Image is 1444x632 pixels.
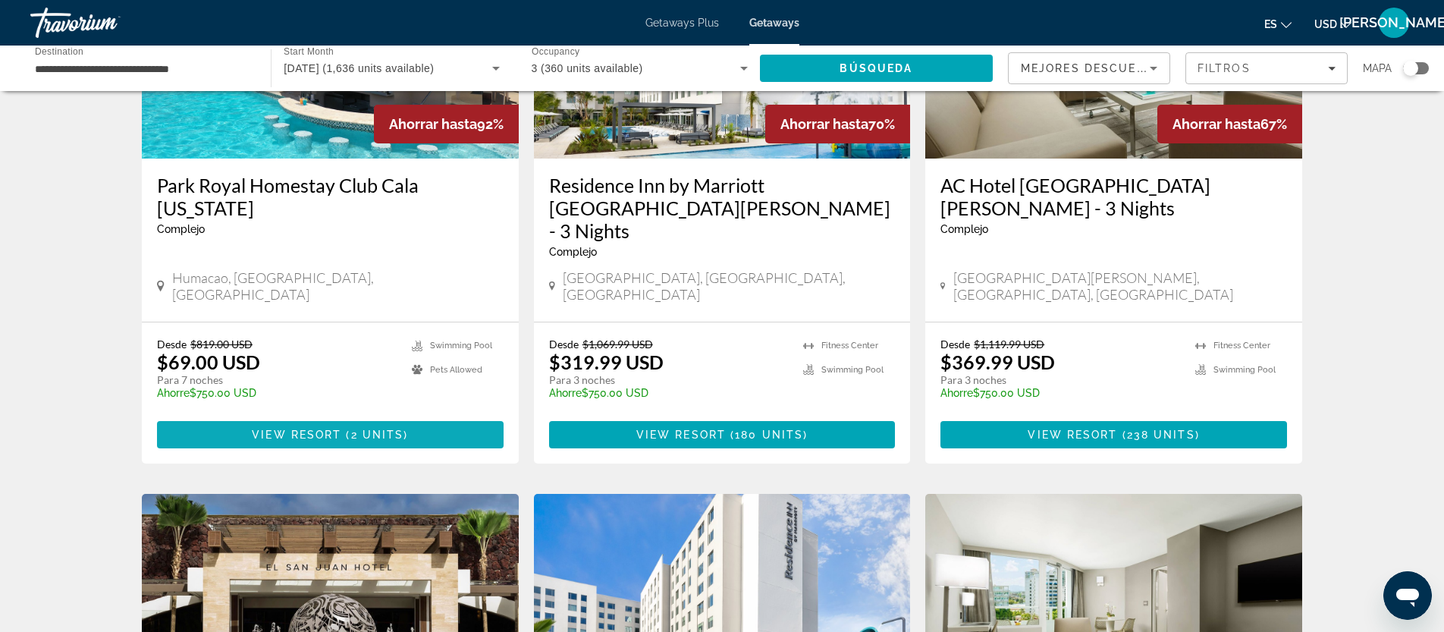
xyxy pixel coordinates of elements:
[940,174,1287,219] a: AC Hotel [GEOGRAPHIC_DATA][PERSON_NAME] - 3 Nights
[780,116,868,132] span: Ahorrar hasta
[1363,58,1392,79] span: Mapa
[749,17,799,29] a: Getaways
[940,351,1055,373] p: $369.99 USD
[157,338,187,351] span: Desde
[549,421,896,448] button: View Resort(180 units)
[940,338,970,351] span: Desde
[1185,52,1348,84] button: Filters
[1172,116,1260,132] span: Ahorrar hasta
[1264,18,1277,30] span: es
[1314,18,1337,30] span: USD
[821,341,878,351] span: Fitness Center
[1198,62,1251,74] span: Filtros
[157,421,504,448] button: View Resort(2 units)
[636,429,726,441] span: View Resort
[821,365,884,375] span: Swimming Pool
[549,246,597,258] span: Complejo
[284,47,334,57] span: Start Month
[940,223,988,235] span: Complejo
[940,387,973,399] span: Ahorre
[840,62,912,74] span: Búsqueda
[765,105,910,143] div: 70%
[1127,429,1195,441] span: 238 units
[760,55,993,82] button: Search
[735,429,803,441] span: 180 units
[549,351,664,373] p: $319.99 USD
[1383,571,1432,620] iframe: Button to launch messaging window
[532,47,579,57] span: Occupancy
[1028,429,1117,441] span: View Resort
[341,429,408,441] span: ( )
[645,17,719,29] a: Getaways Plus
[532,62,643,74] span: 3 (360 units available)
[389,116,477,132] span: Ahorrar hasta
[351,429,404,441] span: 2 units
[374,105,519,143] div: 92%
[1213,341,1270,351] span: Fitness Center
[563,269,896,303] span: [GEOGRAPHIC_DATA], [GEOGRAPHIC_DATA], [GEOGRAPHIC_DATA]
[157,174,504,219] a: Park Royal Homestay Club Cala [US_STATE]
[252,429,341,441] span: View Resort
[157,387,397,399] p: $750.00 USD
[940,421,1287,448] button: View Resort(238 units)
[940,387,1180,399] p: $750.00 USD
[172,269,504,303] span: Humacao, [GEOGRAPHIC_DATA], [GEOGRAPHIC_DATA]
[157,351,260,373] p: $69.00 USD
[974,338,1044,351] span: $1,119.99 USD
[726,429,808,441] span: ( )
[1264,13,1292,35] button: Change language
[30,3,182,42] a: Travorium
[35,46,83,56] span: Destination
[1157,105,1302,143] div: 67%
[1374,7,1414,39] button: User Menu
[549,387,582,399] span: Ahorre
[430,341,492,351] span: Swimming Pool
[549,387,789,399] p: $750.00 USD
[157,373,397,387] p: Para 7 noches
[953,269,1287,303] span: [GEOGRAPHIC_DATA][PERSON_NAME], [GEOGRAPHIC_DATA], [GEOGRAPHIC_DATA]
[157,223,205,235] span: Complejo
[1021,62,1172,74] span: Mejores descuentos
[1314,13,1351,35] button: Change currency
[284,62,434,74] span: [DATE] (1,636 units available)
[190,338,253,351] span: $819.00 USD
[940,373,1180,387] p: Para 3 noches
[549,373,789,387] p: Para 3 noches
[549,338,579,351] span: Desde
[157,387,190,399] span: Ahorre
[430,365,482,375] span: Pets Allowed
[1021,59,1157,77] mat-select: Sort by
[1118,429,1200,441] span: ( )
[549,174,896,242] a: Residence Inn by Marriott [GEOGRAPHIC_DATA][PERSON_NAME] - 3 Nights
[582,338,653,351] span: $1,069.99 USD
[1213,365,1276,375] span: Swimming Pool
[35,60,251,78] input: Select destination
